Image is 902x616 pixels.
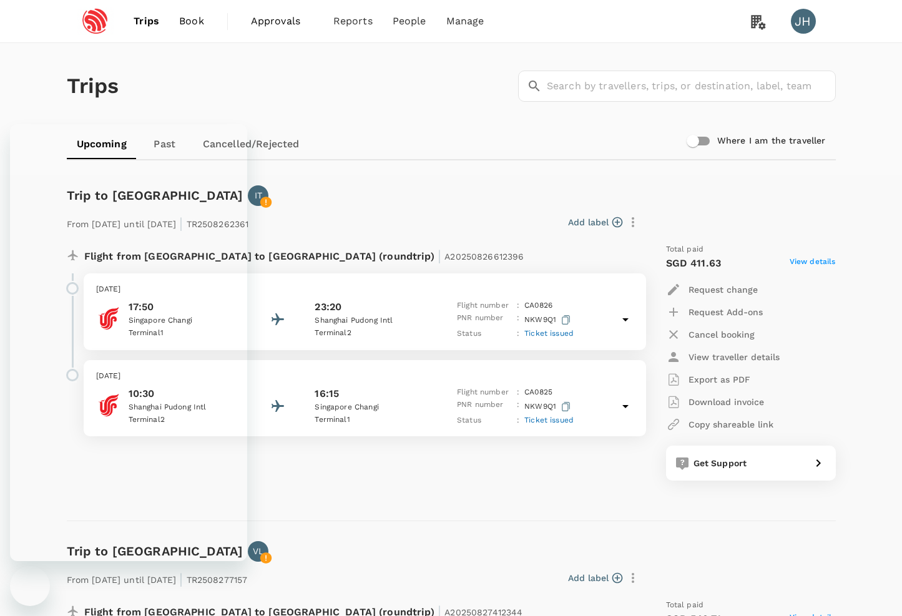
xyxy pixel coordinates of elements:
[315,327,427,340] p: Terminal 2
[689,306,763,318] p: Request Add-ons
[666,278,758,301] button: Request change
[96,370,634,383] p: [DATE]
[10,124,247,561] iframe: Messaging window
[315,315,427,327] p: Shanghai Pudong Intl
[517,399,519,414] p: :
[457,386,512,399] p: Flight number
[67,43,119,129] h1: Trips
[694,458,747,468] span: Get Support
[791,9,816,34] div: JH
[689,418,773,431] p: Copy shareable link
[689,396,764,408] p: Download invoice
[444,252,524,262] span: A20250826612396
[457,328,512,340] p: Status
[717,134,826,148] h6: Where I am the traveller
[524,312,573,328] p: NKW9Q1
[96,283,634,296] p: [DATE]
[446,14,484,29] span: Manage
[689,373,750,386] p: Export as PDF
[666,599,704,612] span: Total paid
[666,256,722,271] p: SGD 411.63
[547,71,836,102] input: Search by travellers, trips, or destination, label, team
[255,189,262,202] p: IT
[253,545,263,557] p: VL
[457,414,512,427] p: Status
[666,391,764,413] button: Download invoice
[517,386,519,399] p: :
[457,399,512,414] p: PNR number
[666,368,750,391] button: Export as PDF
[568,572,622,584] button: Add label
[524,300,552,312] p: CA 0826
[193,129,310,159] a: Cancelled/Rejected
[179,14,204,29] span: Book
[457,300,512,312] p: Flight number
[10,566,50,606] iframe: Button to launch messaging window, 4 unread messages
[333,14,373,29] span: Reports
[666,323,755,346] button: Cancel booking
[524,329,574,338] span: Ticket issued
[84,243,524,266] p: Flight from [GEOGRAPHIC_DATA] to [GEOGRAPHIC_DATA] (roundtrip)
[438,247,441,265] span: |
[524,399,573,414] p: NKW9Q1
[457,312,512,328] p: PNR number
[67,7,124,35] img: Espressif Systems Singapore Pte Ltd
[689,351,780,363] p: View traveller details
[524,416,574,424] span: Ticket issued
[666,346,780,368] button: View traveller details
[67,567,248,589] p: From [DATE] until [DATE] TR2508277157
[517,328,519,340] p: :
[315,401,427,414] p: Singapore Changi
[179,570,183,588] span: |
[315,386,339,401] p: 16:15
[517,414,519,427] p: :
[251,14,313,29] span: Approvals
[568,216,622,228] button: Add label
[134,14,159,29] span: Trips
[689,283,758,296] p: Request change
[524,386,552,399] p: CA 0825
[517,300,519,312] p: :
[315,414,427,426] p: Terminal 1
[790,256,836,271] span: View details
[517,312,519,328] p: :
[666,413,773,436] button: Copy shareable link
[666,243,704,256] span: Total paid
[689,328,755,341] p: Cancel booking
[393,14,426,29] span: People
[666,301,763,323] button: Request Add-ons
[315,300,341,315] p: 23:20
